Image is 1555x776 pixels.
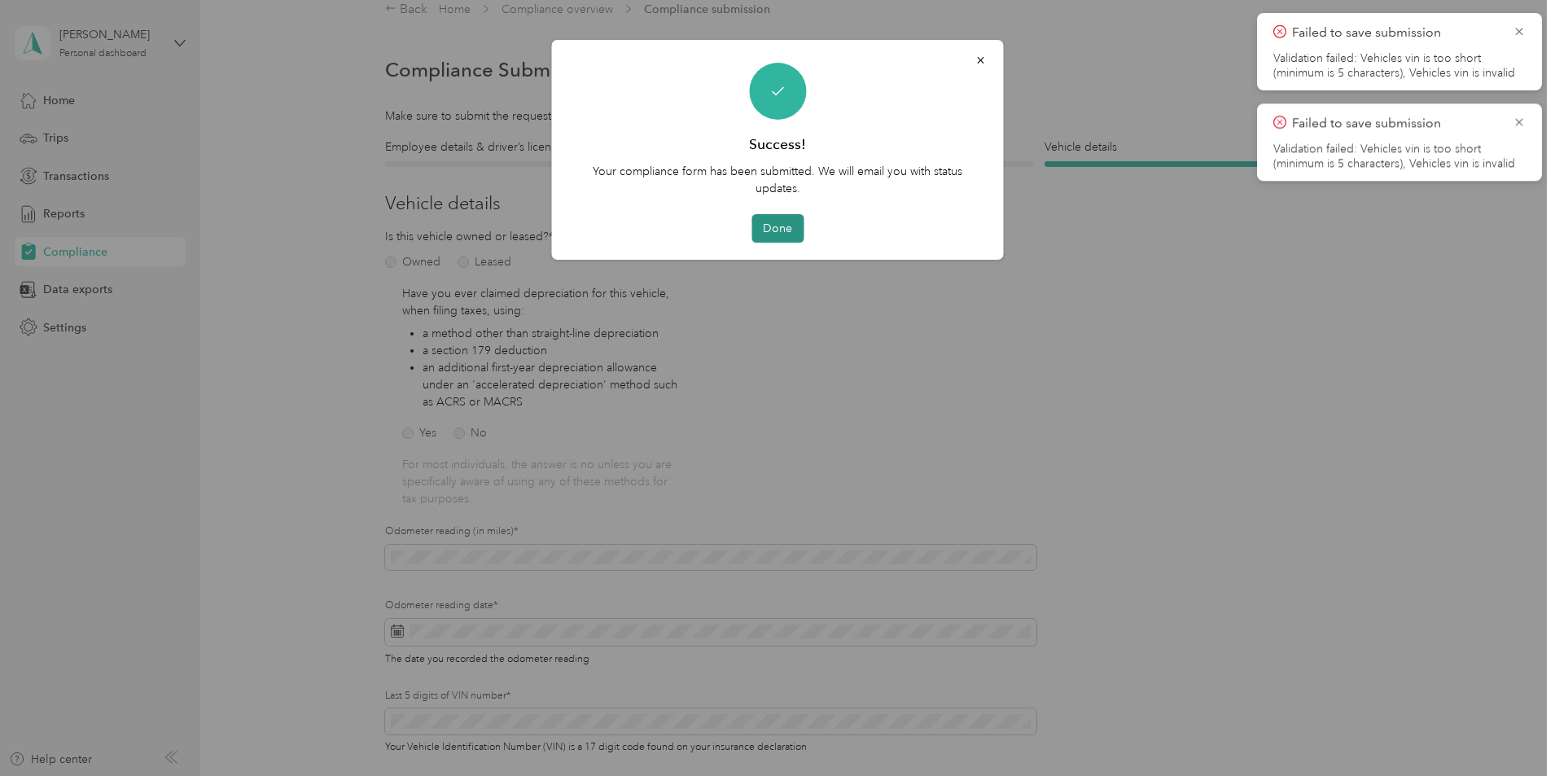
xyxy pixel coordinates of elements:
button: Done [751,214,804,243]
p: Failed to save submission [1292,113,1500,134]
p: Your compliance form has been submitted. We will email you with status updates. [575,163,981,197]
h3: Success! [749,134,806,155]
li: Validation failed: Vehicles vin is too short (minimum is 5 characters), Vehicles vin is invalid [1273,142,1526,171]
li: Validation failed: Vehicles vin is too short (minimum is 5 characters), Vehicles vin is invalid [1273,51,1526,81]
iframe: Everlance-gr Chat Button Frame [1464,685,1555,776]
p: Failed to save submission [1292,23,1500,43]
